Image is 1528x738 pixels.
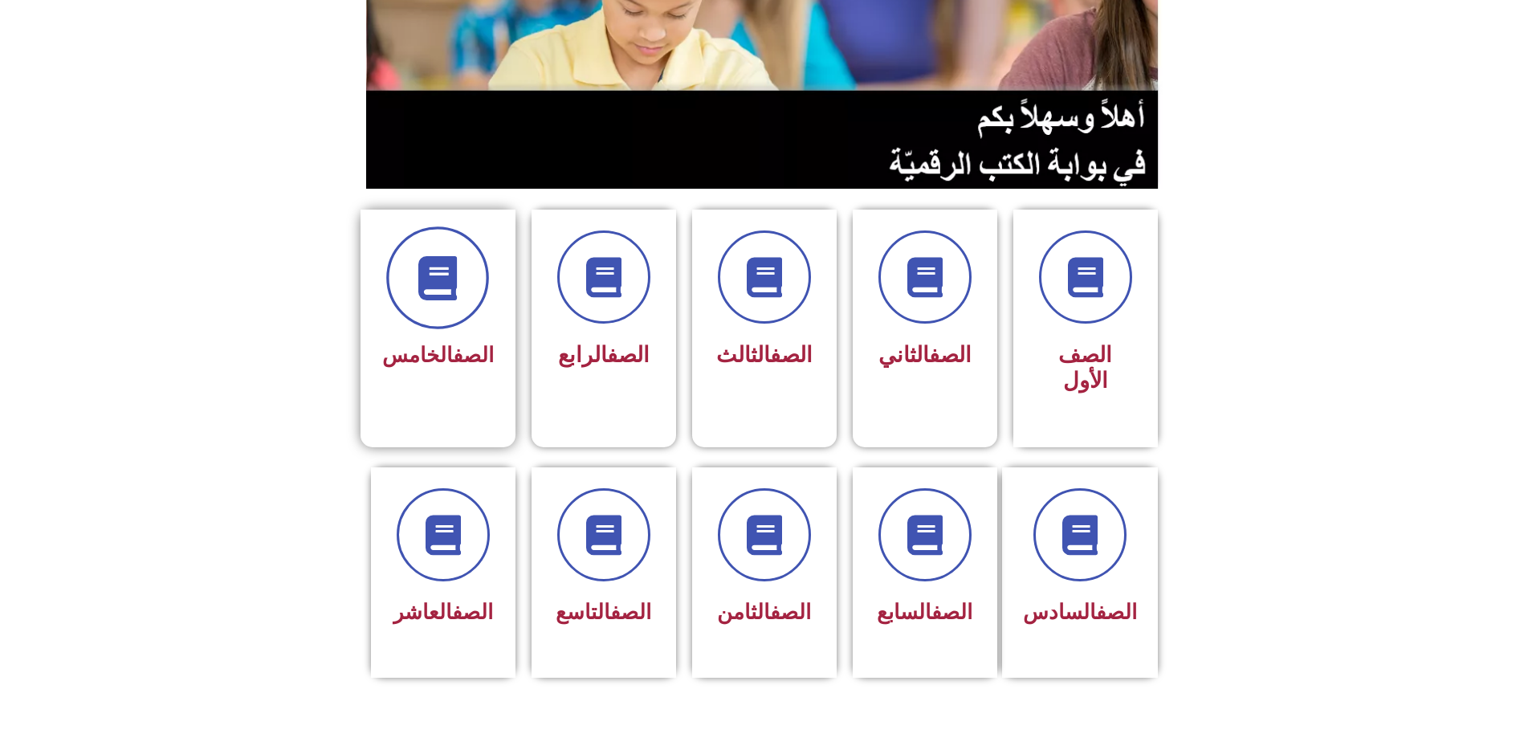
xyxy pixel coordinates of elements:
[1023,600,1137,624] span: السادس
[393,600,493,624] span: العاشر
[1096,600,1137,624] a: الصف
[770,600,811,624] a: الصف
[452,600,493,624] a: الصف
[1058,342,1112,393] span: الصف الأول
[558,342,650,368] span: الرابع
[931,600,972,624] a: الصف
[556,600,651,624] span: التاسع
[878,342,972,368] span: الثاني
[770,342,813,368] a: الصف
[382,343,494,367] span: الخامس
[453,343,494,367] a: الصف
[610,600,651,624] a: الصف
[929,342,972,368] a: الصف
[877,600,972,624] span: السابع
[717,600,811,624] span: الثامن
[716,342,813,368] span: الثالث
[607,342,650,368] a: الصف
